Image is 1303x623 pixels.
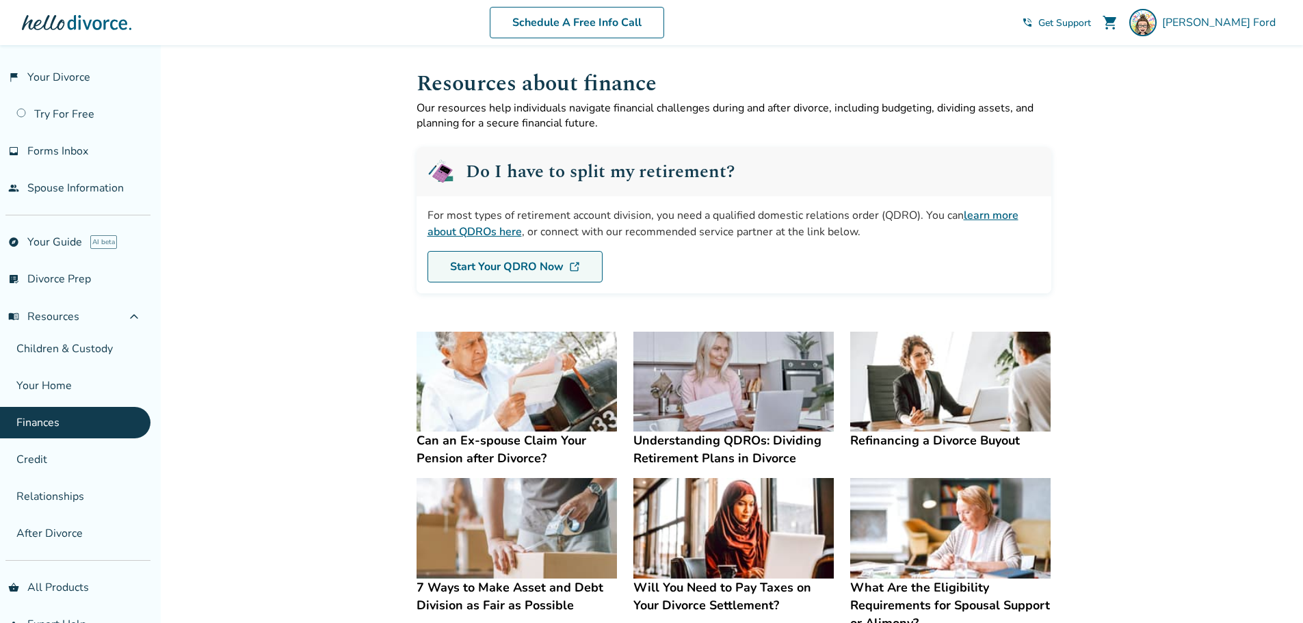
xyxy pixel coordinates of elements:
img: Can an Ex-spouse Claim Your Pension after Divorce? [417,332,617,432]
a: Can an Ex-spouse Claim Your Pension after Divorce?Can an Ex-spouse Claim Your Pension after Divorce? [417,332,617,468]
span: phone_in_talk [1022,17,1033,28]
a: Refinancing a Divorce BuyoutRefinancing a Divorce Buyout [850,332,1051,450]
span: explore [8,237,19,248]
img: Refinancing a Divorce Buyout [850,332,1051,432]
h4: Understanding QDROs: Dividing Retirement Plans in Divorce [633,432,834,467]
p: Our resources help individuals navigate financial challenges during and after divorce, including ... [417,101,1051,131]
span: [PERSON_NAME] Ford [1162,15,1281,30]
span: Forms Inbox [27,144,88,159]
h4: Can an Ex-spouse Claim Your Pension after Divorce? [417,432,617,467]
span: list_alt_check [8,274,19,284]
h1: Resources about finance [417,67,1051,101]
img: Will You Need to Pay Taxes on Your Divorce Settlement? [633,478,834,579]
img: Understanding QDROs: Dividing Retirement Plans in Divorce [633,332,834,432]
a: Will You Need to Pay Taxes on Your Divorce Settlement?Will You Need to Pay Taxes on Your Divorce ... [633,478,834,614]
span: inbox [8,146,19,157]
div: For most types of retirement account division, you need a qualified domestic relations order (QDR... [427,207,1040,240]
a: Schedule A Free Info Call [490,7,664,38]
a: 7 Ways to Make Asset and Debt Division as Fair as Possible7 Ways to Make Asset and Debt Division ... [417,478,617,614]
iframe: Chat Widget [1235,557,1303,623]
span: expand_less [126,308,142,325]
img: DL [569,261,580,272]
span: Resources [8,309,79,324]
img: What Are the Eligibility Requirements for Spousal Support or Alimony? [850,478,1051,579]
span: flag_2 [8,72,19,83]
img: QDRO [427,158,455,185]
h4: Will You Need to Pay Taxes on Your Divorce Settlement? [633,579,834,614]
a: Understanding QDROs: Dividing Retirement Plans in DivorceUnderstanding QDROs: Dividing Retirement... [633,332,834,468]
img: Sarah Ford [1129,9,1157,36]
h2: Do I have to split my retirement? [466,163,735,181]
span: shopping_basket [8,582,19,593]
a: Start Your QDRO Now [427,251,603,282]
span: AI beta [90,235,117,249]
span: Get Support [1038,16,1091,29]
span: menu_book [8,311,19,322]
a: phone_in_talkGet Support [1022,16,1091,29]
span: shopping_cart [1102,14,1118,31]
img: 7 Ways to Make Asset and Debt Division as Fair as Possible [417,478,617,579]
h4: 7 Ways to Make Asset and Debt Division as Fair as Possible [417,579,617,614]
h4: Refinancing a Divorce Buyout [850,432,1051,449]
span: people [8,183,19,194]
